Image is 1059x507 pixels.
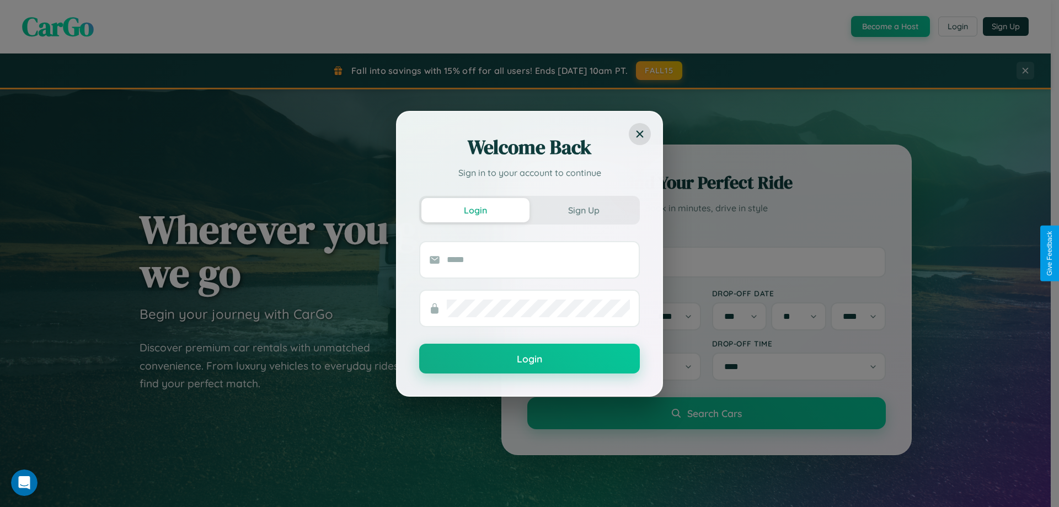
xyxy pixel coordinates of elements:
[529,198,638,222] button: Sign Up
[419,344,640,373] button: Login
[421,198,529,222] button: Login
[11,469,38,496] iframe: Intercom live chat
[419,134,640,161] h2: Welcome Back
[1046,231,1053,276] div: Give Feedback
[419,166,640,179] p: Sign in to your account to continue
